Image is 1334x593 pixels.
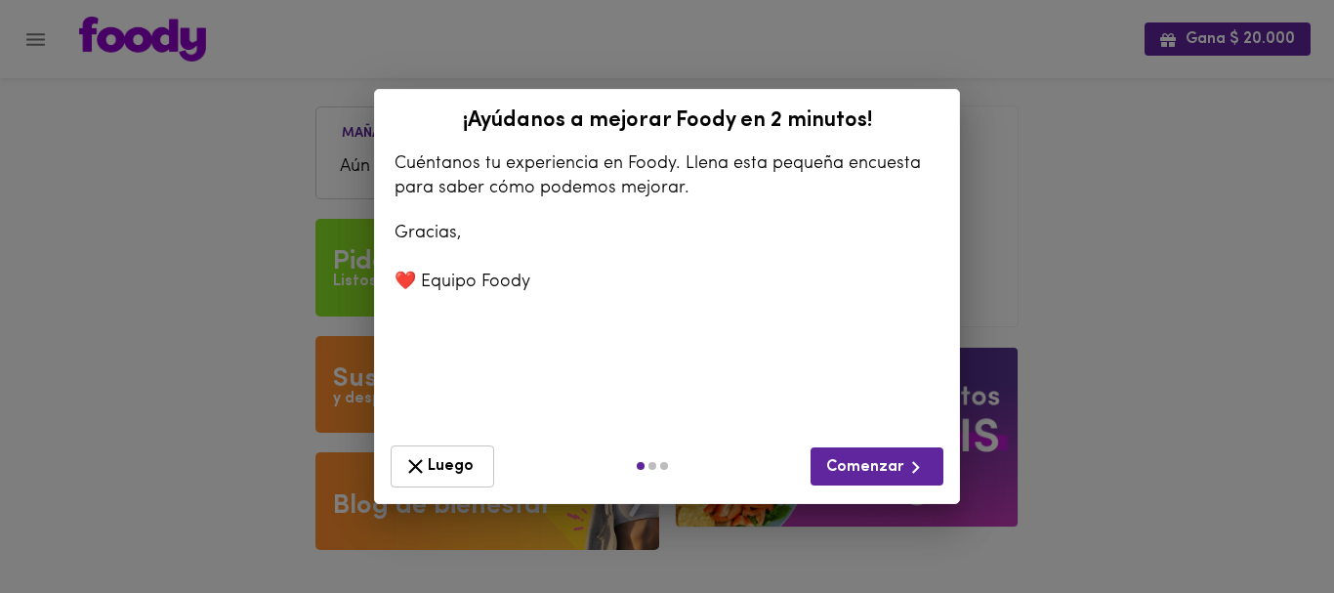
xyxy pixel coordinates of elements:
button: Luego [391,445,494,487]
span: Luego [403,454,481,479]
iframe: Messagebird Livechat Widget [1221,480,1314,573]
button: Comenzar [811,447,943,486]
p: Gracias, ❤️ Equipo Foody [395,222,939,296]
h2: ¡Ayúdanos a mejorar Foody en 2 minutos! [385,109,949,133]
span: Comenzar [826,455,928,480]
p: Cuéntanos tu experiencia en Foody. Llena esta pequeña encuesta para saber cómo podemos mejorar. [395,152,939,201]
